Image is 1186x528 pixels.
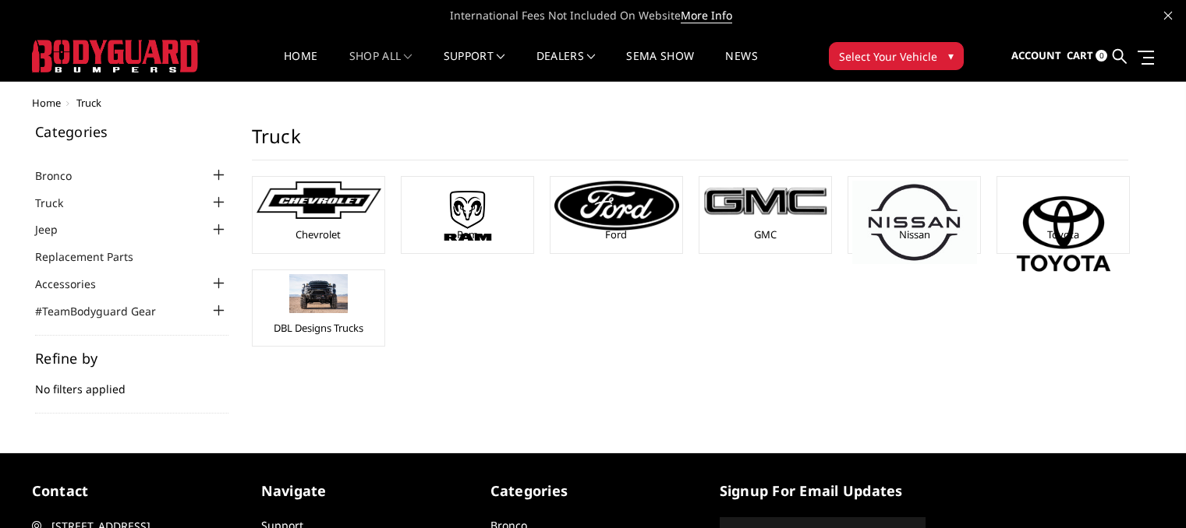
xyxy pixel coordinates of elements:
[296,227,341,241] a: Chevrolet
[32,96,61,110] a: Home
[35,221,77,238] a: Jeep
[1067,48,1093,62] span: Cart
[35,276,115,292] a: Accessories
[35,351,228,414] div: No filters applied
[349,51,412,81] a: shop all
[1011,48,1061,62] span: Account
[76,96,101,110] span: Truck
[457,227,478,241] a: Ram
[490,480,696,502] h5: Categories
[605,227,627,241] a: Ford
[1011,35,1061,77] a: Account
[444,51,505,81] a: Support
[754,227,777,241] a: GMC
[720,480,926,502] h5: signup for email updates
[1067,35,1107,77] a: Cart 0
[35,248,153,265] a: Replacement Parts
[536,51,596,81] a: Dealers
[274,321,363,335] a: DBL Designs Trucks
[35,125,228,139] h5: Categories
[1096,50,1107,62] span: 0
[32,480,238,502] h5: contact
[252,125,1128,160] h1: Truck
[35,351,228,365] h5: Refine by
[35,303,175,319] a: #TeamBodyguard Gear
[681,8,732,23] a: More Info
[35,167,91,184] a: Bronco
[626,51,694,81] a: SEMA Show
[1047,227,1079,241] a: Toyota
[284,51,317,81] a: Home
[32,40,200,72] img: BODYGUARD BUMPERS
[899,227,930,241] a: Nissan
[839,48,937,65] span: Select Your Vehicle
[261,480,467,502] h5: Navigate
[725,51,757,81] a: News
[948,48,954,64] span: ▾
[829,42,964,70] button: Select Your Vehicle
[35,195,83,211] a: Truck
